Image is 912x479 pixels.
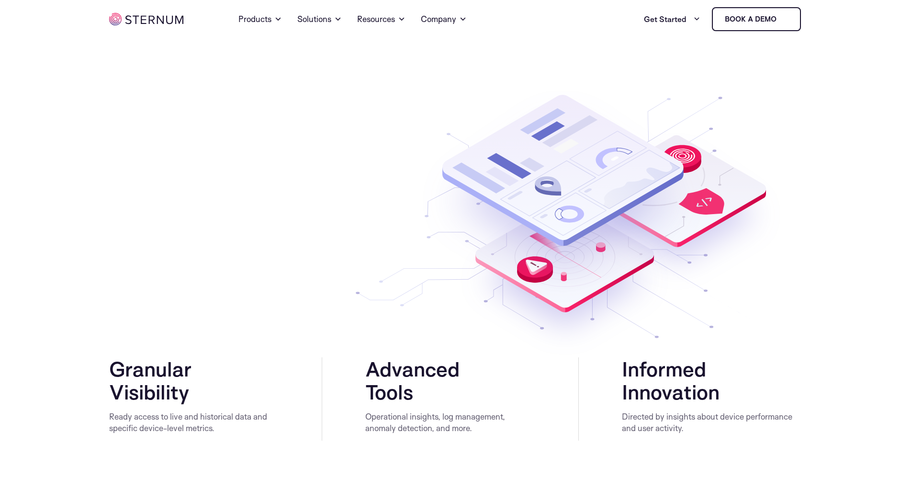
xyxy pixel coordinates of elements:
a: Solutions [297,2,342,36]
a: Company [421,2,467,36]
p: Ready access to live and historical data and specific device-level metrics. [109,411,279,434]
a: Resources [357,2,405,36]
img: sternum iot [780,15,788,23]
a: Products [238,2,282,36]
a: Book a demo [712,7,801,31]
h2: Advanced Tools [365,357,535,403]
h2: Informed Innovation [622,357,803,403]
p: Directed by insights about device performance and user activity. [622,411,803,434]
p: Operational insights, log management, anomaly detection, and more. [365,411,535,434]
img: sternum iot [109,13,183,25]
a: Get Started [644,10,700,29]
img: Continuous Monitoring [356,86,787,357]
h2: Granular Visibility [109,357,279,403]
